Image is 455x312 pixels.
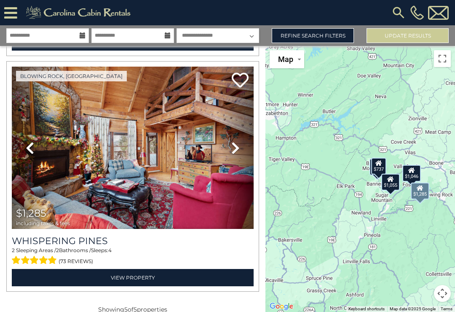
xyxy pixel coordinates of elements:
[12,67,254,229] img: thumbnail_163457710.jpeg
[268,301,295,312] img: Google
[21,4,138,21] img: Khaki-logo.png
[367,28,449,43] button: Update Results
[12,235,254,247] a: Whispering Pines
[12,247,15,253] span: 2
[434,285,451,302] button: Map camera controls
[16,71,127,81] a: Blowing Rock, [GEOGRAPHIC_DATA]
[371,157,386,174] div: $737
[108,247,112,253] span: 4
[369,158,385,175] div: $993
[56,247,59,253] span: 2
[232,72,249,90] a: Add to favorites
[272,28,354,43] a: Refine Search Filters
[441,307,452,311] a: Terms
[59,256,93,267] span: (73 reviews)
[391,5,406,20] img: search-regular.svg
[381,174,400,191] div: $1,055
[278,55,293,64] span: Map
[390,307,436,311] span: Map data ©2025 Google
[408,5,426,20] a: [PHONE_NUMBER]
[434,50,451,67] button: Toggle fullscreen view
[268,301,295,312] a: Open this area in Google Maps (opens a new window)
[16,221,70,226] span: including taxes & fees
[411,182,429,199] div: $1,285
[270,50,304,68] button: Change map style
[402,165,421,182] div: $1,046
[12,247,254,267] div: Sleeping Areas / Bathrooms / Sleeps:
[348,306,385,312] button: Keyboard shortcuts
[16,207,46,219] span: $1,285
[12,269,254,286] a: View Property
